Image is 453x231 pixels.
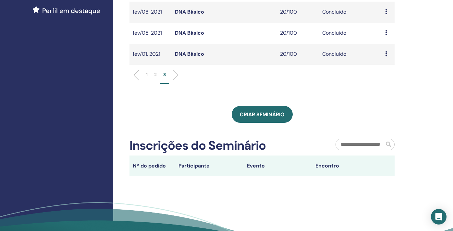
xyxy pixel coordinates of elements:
td: 20/100 [277,44,319,65]
span: Criar seminário [240,111,285,118]
td: 20/100 [277,23,319,44]
td: fev/01, 2021 [129,44,172,65]
td: fev/05, 2021 [129,23,172,44]
a: DNA Básico [175,8,204,15]
th: Encontro [312,156,381,176]
th: Participante [175,156,244,176]
p: 3 [163,71,166,78]
td: 20/100 [277,2,319,23]
td: fev/08, 2021 [129,2,172,23]
a: Criar seminário [232,106,293,123]
a: DNA Básico [175,51,204,57]
a: DNA Básico [175,29,204,36]
p: 2 [154,71,157,78]
td: Concluído [319,2,382,23]
div: Open Intercom Messenger [431,209,447,225]
th: Evento [244,156,312,176]
td: Concluído [319,23,382,44]
th: Nº do pedido [129,156,175,176]
td: Concluído [319,44,382,65]
p: 1 [146,71,148,78]
h2: Inscrições do Seminário [129,138,266,153]
span: Perfil em destaque [42,6,100,16]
